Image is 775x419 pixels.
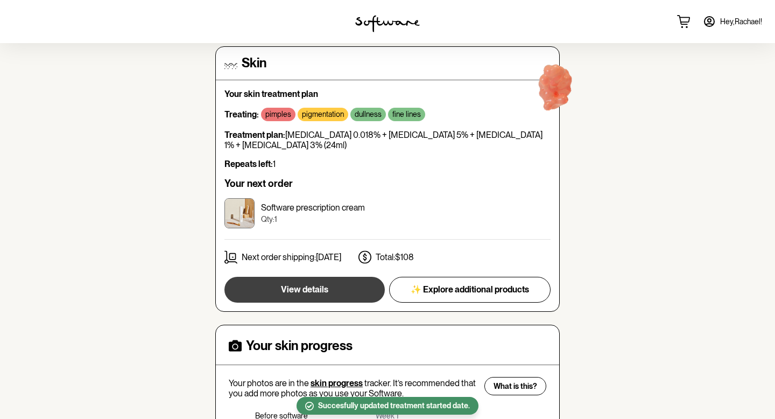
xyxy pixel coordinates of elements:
p: [MEDICAL_DATA] 0.018% + [MEDICAL_DATA] 5% + [MEDICAL_DATA] 1% + [MEDICAL_DATA] 3% (24ml) [224,130,551,150]
img: red-blob.ee797e6f29be6228169e.gif [521,55,590,124]
p: Total: $108 [376,252,414,262]
strong: Treating: [224,109,259,120]
button: What is this? [484,377,546,395]
strong: Repeats left: [224,159,273,169]
span: What is this? [494,382,537,391]
h6: Your next order [224,178,551,190]
strong: Treatment plan: [224,130,285,140]
img: ckr538fbk00003h5xrf5i7e73.jpg [224,198,255,228]
p: Qty: 1 [261,215,365,224]
p: Your skin treatment plan [224,89,551,99]
button: View details [224,277,385,303]
span: skin progress [311,378,363,388]
p: pimples [265,110,291,119]
p: Your photos are in the tracker. It’s recommended that you add more photos as you use your Software. [229,378,477,399]
p: Next order shipping: [DATE] [242,252,341,262]
img: software logo [355,15,420,32]
span: Hey, Rachael ! [720,17,762,26]
p: 1 [224,159,551,169]
a: Hey,Rachael! [696,9,769,34]
p: fine lines [392,110,421,119]
h4: Your skin progress [246,338,353,354]
p: Software prescription cream [261,202,365,213]
span: ✨ Explore additional products [411,284,529,295]
button: ✨ Explore additional products [389,277,551,303]
h4: Skin [242,55,266,71]
p: dullness [355,110,382,119]
p: pigmentation [302,110,344,119]
span: View details [281,284,328,295]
